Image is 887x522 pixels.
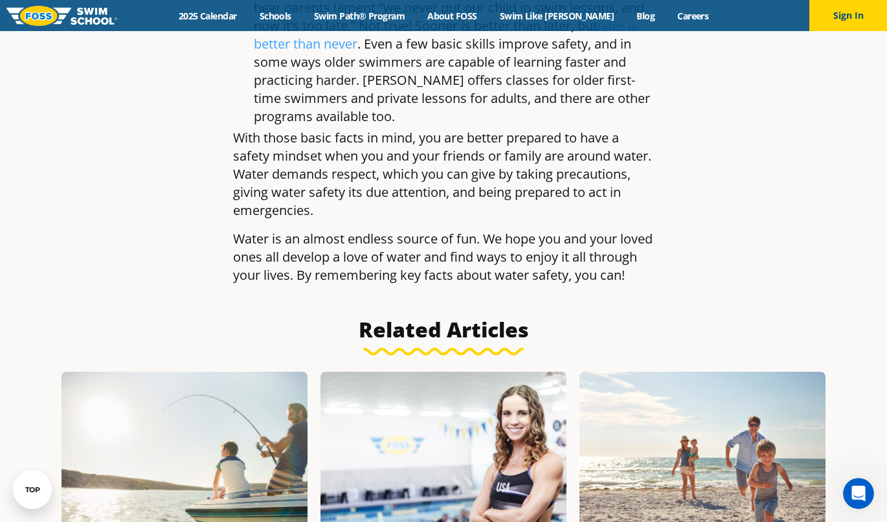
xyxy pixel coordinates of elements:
a: Swim Path® Program [302,10,416,22]
a: Schools [248,10,302,22]
img: FOSS Swim School Logo [6,6,117,26]
a: Careers [666,10,720,22]
p: With those basic facts in mind, you are better prepared to have a safety mindset when you and you... [233,129,654,220]
p: Water is an almost endless source of fun. We hope you and your loved ones all develop a love of w... [233,230,654,284]
div: TOP [25,486,40,494]
a: Blog [625,10,666,22]
a: 2025 Calendar [167,10,248,22]
a: later is better than never [254,17,638,52]
a: Swim Like [PERSON_NAME] [488,10,625,22]
a: About FOSS [416,10,489,22]
iframe: Intercom live chat [843,478,874,509]
h3: Related Articles [62,317,825,356]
